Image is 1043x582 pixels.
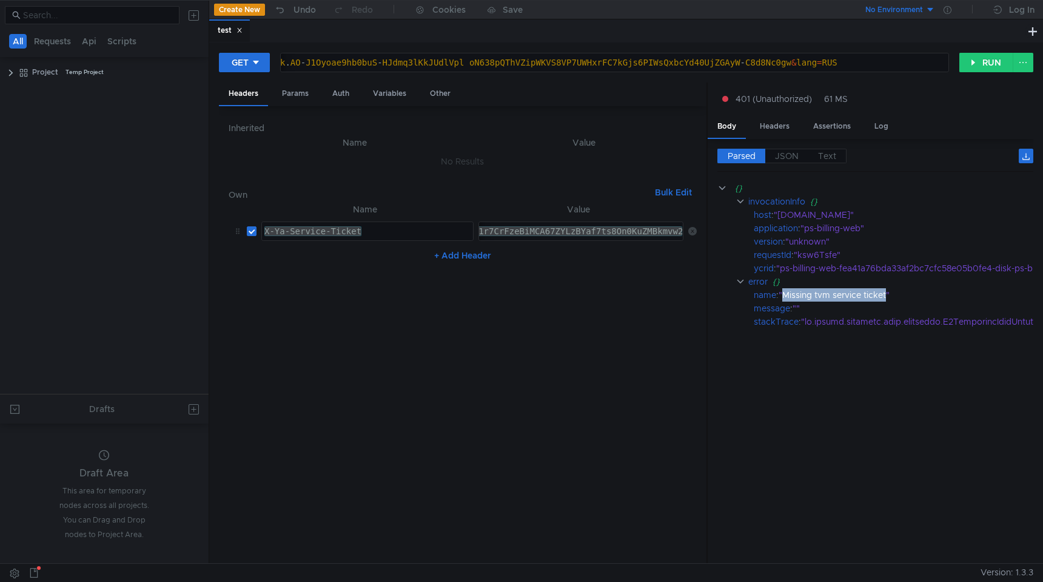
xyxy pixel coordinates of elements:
[219,53,270,72] button: GET
[324,1,381,19] button: Redo
[981,564,1033,581] span: Version: 1.3.3
[32,63,58,81] div: Project
[352,2,373,17] div: Redo
[650,185,697,200] button: Bulk Edit
[65,63,104,81] div: Temp Project
[754,288,776,302] div: name
[865,115,898,138] div: Log
[218,24,243,37] div: test
[865,4,923,16] div: No Environment
[472,135,697,150] th: Value
[432,2,466,17] div: Cookies
[754,208,771,222] div: host
[824,93,848,104] div: 61 MS
[754,235,783,248] div: version
[293,2,316,17] div: Undo
[728,151,756,161] span: Parsed
[23,8,172,22] input: Search...
[229,188,650,202] h6: Own
[363,83,416,105] div: Variables
[30,34,75,49] button: Requests
[429,248,496,263] button: + Add Header
[474,202,683,217] th: Value
[748,195,805,208] div: invocationInfo
[1009,2,1035,17] div: Log In
[754,248,791,262] div: requestId
[238,135,472,150] th: Name
[775,151,799,161] span: JSON
[89,402,115,416] div: Drafts
[959,53,1013,72] button: RUN
[257,202,474,217] th: Name
[503,5,523,14] div: Save
[420,83,460,105] div: Other
[214,4,265,16] button: Create New
[750,115,799,138] div: Headers
[748,275,768,288] div: error
[9,34,27,49] button: All
[229,121,697,135] h6: Inherited
[754,302,790,315] div: message
[803,115,860,138] div: Assertions
[272,83,318,105] div: Params
[754,262,774,275] div: ycrid
[323,83,359,105] div: Auth
[736,92,812,106] span: 401 (Unauthorized)
[818,151,836,161] span: Text
[754,222,798,235] div: application
[104,34,140,49] button: Scripts
[754,315,799,328] div: stackTrace
[219,83,268,106] div: Headers
[232,56,249,69] div: GET
[265,1,324,19] button: Undo
[441,156,484,167] nz-embed-empty: No Results
[78,34,100,49] button: Api
[708,115,746,139] div: Body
